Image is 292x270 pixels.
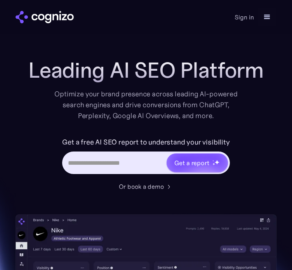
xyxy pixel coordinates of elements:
[119,182,173,191] a: Or book a demo
[16,11,74,23] a: home
[214,160,219,165] img: star
[235,12,254,22] a: Sign in
[119,182,164,191] div: Or book a demo
[50,89,242,121] div: Optimize your brand presence across leading AI-powered search engines and drive conversions from ...
[174,158,209,167] div: Get a report
[166,153,229,173] a: Get a reportstarstarstar
[62,137,229,148] label: Get a free AI SEO report to understand your visibility
[212,163,215,165] img: star
[258,8,276,26] div: menu
[62,137,229,178] form: Hero URL Input Form
[28,57,264,82] h1: Leading AI SEO Platform
[16,11,74,23] img: cognizo logo
[212,160,214,161] img: star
